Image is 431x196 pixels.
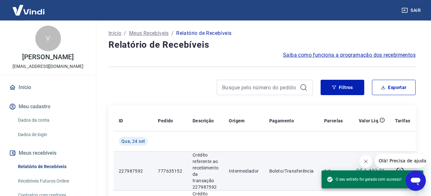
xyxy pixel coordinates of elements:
a: Saiba como funciona a programação dos recebimentos [283,51,416,59]
a: Início [8,80,88,94]
p: Origem [229,118,245,124]
button: Exportar [372,80,416,95]
span: Qua, 24 set [121,138,145,144]
iframe: Fechar mensagem [359,155,372,168]
a: Recebíveis Futuros Online [15,175,88,188]
p: Parcelas [324,118,343,124]
p: Relatório de Recebíveis [176,29,231,37]
p: R$ 1.403,31 [356,167,384,175]
p: / [171,29,174,37]
span: Olá! Precisa de ajuda? [4,4,54,10]
p: Intermediador [229,168,259,174]
a: Dados da conta [15,114,88,127]
p: 777635152 [158,168,182,174]
button: Meus recebíveis [8,146,88,160]
a: Meus Recebíveis [129,29,169,37]
p: Tarifas [395,118,410,124]
iframe: Botão para abrir a janela de mensagens [405,170,426,191]
img: Vindi [8,0,49,20]
a: Dados de login [15,128,88,141]
a: Relatório de Recebíveis [15,160,88,173]
a: Início [108,29,121,37]
p: [EMAIL_ADDRESS][DOMAIN_NAME] [13,63,83,70]
p: ID [119,118,123,124]
p: Descrição [193,118,214,124]
button: Sair [400,4,423,16]
button: Meu cadastro [8,100,88,114]
div: V [35,26,61,51]
p: Valor Líq. [359,118,380,124]
p: 1/1 [324,168,343,174]
p: [PERSON_NAME] [22,54,73,61]
p: Pagamento [269,118,294,124]
p: Crédito referente ao recebimento da transação 227987592 [193,152,219,190]
p: 227987592 [119,168,148,174]
h4: Relatório de Recebíveis [108,38,416,51]
span: O seu extrato foi gerado com sucesso! [327,176,401,183]
iframe: Mensagem da empresa [375,154,426,168]
p: Pedido [158,118,173,124]
p: Boleto/Transferência [269,168,314,174]
input: Busque pelo número do pedido [222,83,297,92]
button: Filtros [321,80,364,95]
p: / [124,29,126,37]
